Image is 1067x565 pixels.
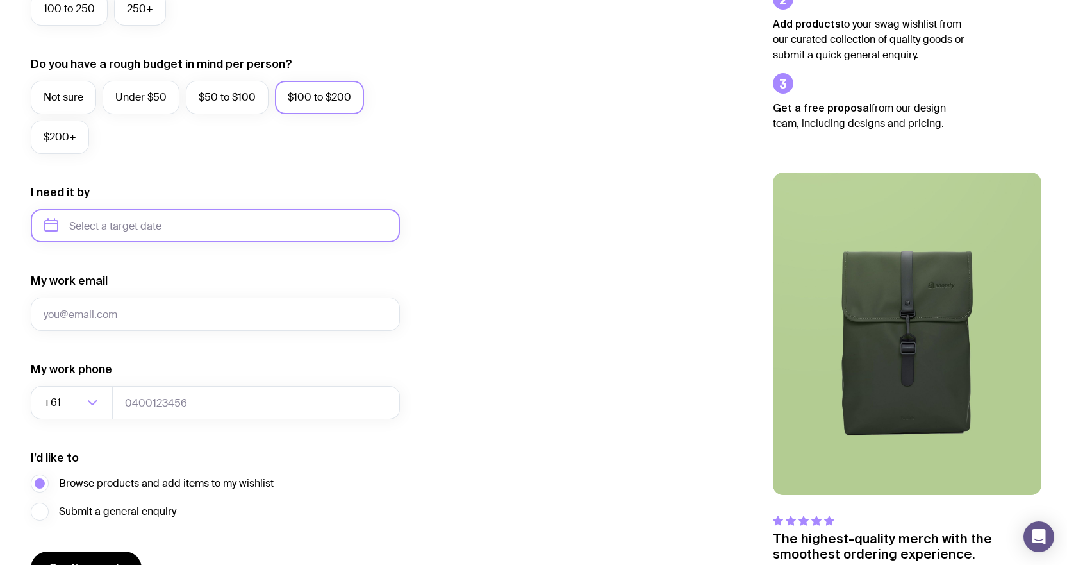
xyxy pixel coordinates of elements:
label: $100 to $200 [275,81,364,114]
strong: Add products [773,18,841,30]
input: 0400123456 [112,386,400,419]
p: to your swag wishlist from our curated collection of quality goods or submit a quick general enqu... [773,16,965,63]
span: Browse products and add items to my wishlist [59,476,274,491]
label: Not sure [31,81,96,114]
label: Under $50 [103,81,179,114]
label: My work phone [31,362,112,377]
span: +61 [44,386,63,419]
label: $200+ [31,121,89,154]
label: I need it by [31,185,90,200]
span: Submit a general enquiry [59,504,176,519]
p: from our design team, including designs and pricing. [773,100,965,131]
p: The highest-quality merch with the smoothest ordering experience. [773,531,1041,562]
div: Search for option [31,386,113,419]
label: Do you have a rough budget in mind per person? [31,56,292,72]
input: Search for option [63,386,83,419]
input: you@email.com [31,298,400,331]
label: My work email [31,273,108,289]
div: Open Intercom Messenger [1023,521,1054,552]
strong: Get a free proposal [773,102,872,114]
label: I’d like to [31,450,79,466]
input: Select a target date [31,209,400,242]
label: $50 to $100 [186,81,269,114]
